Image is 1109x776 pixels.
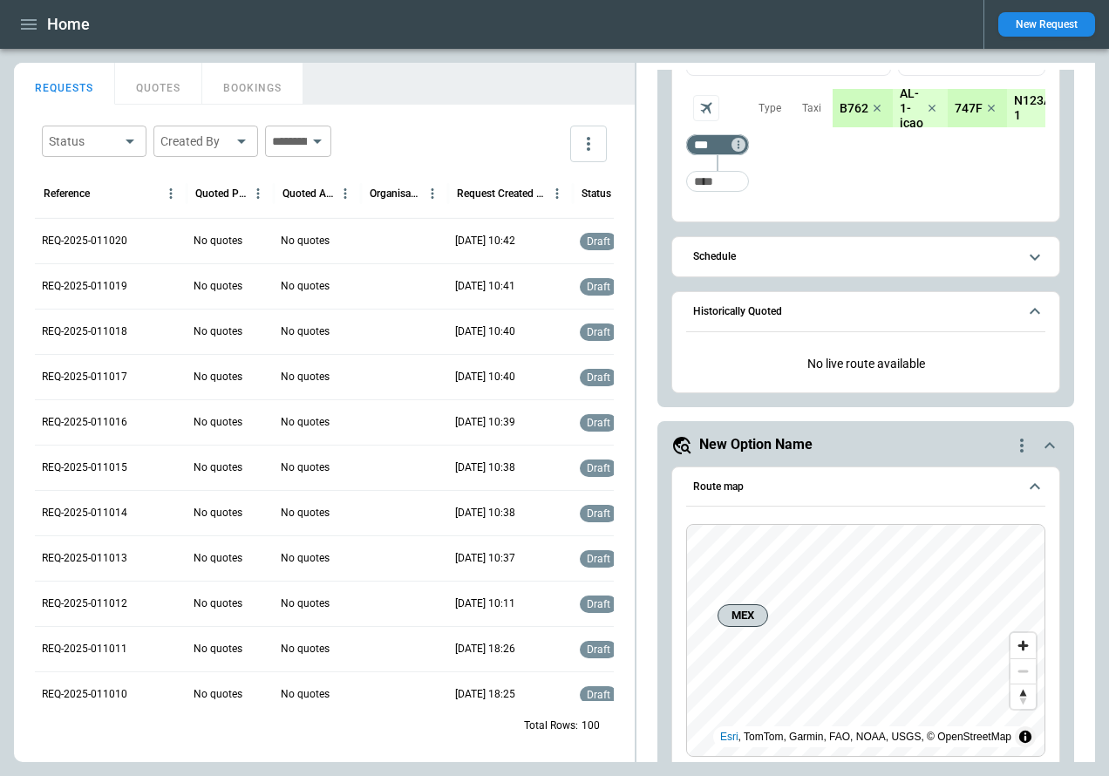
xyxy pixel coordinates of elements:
[194,687,242,702] p: No quotes
[833,89,1045,127] div: scrollable content
[455,324,515,339] p: 19/08/2025 10:40
[281,324,330,339] p: No quotes
[1010,658,1036,684] button: Zoom out
[455,370,515,385] p: 19/08/2025 10:40
[42,415,127,430] p: REQ-2025-011016
[455,596,515,611] p: 19/08/2025 10:11
[455,506,515,521] p: 19/08/2025 10:38
[455,234,515,248] p: 19/08/2025 10:42
[686,467,1045,507] button: Route map
[160,133,230,150] div: Created By
[42,234,127,248] p: REQ-2025-011020
[582,718,600,733] p: 100
[281,415,330,430] p: No quotes
[686,292,1045,332] button: Historically Quoted
[42,551,127,566] p: REQ-2025-011013
[583,553,614,565] span: draft
[281,460,330,475] p: No quotes
[42,279,127,294] p: REQ-2025-011019
[281,551,330,566] p: No quotes
[583,326,614,338] span: draft
[194,642,242,657] p: No quotes
[524,718,578,733] p: Total Rows:
[583,371,614,384] span: draft
[455,460,515,475] p: 19/08/2025 10:38
[194,506,242,521] p: No quotes
[115,63,202,105] button: QUOTES
[583,507,614,520] span: draft
[281,506,330,521] p: No quotes
[583,462,614,474] span: draft
[582,187,611,200] div: Status
[42,596,127,611] p: REQ-2025-011012
[42,460,127,475] p: REQ-2025-011015
[583,598,614,610] span: draft
[194,279,242,294] p: No quotes
[47,14,90,35] h1: Home
[44,187,90,200] div: Reference
[583,235,614,248] span: draft
[720,728,1011,745] div: , TomTom, Garmin, FAO, NOAA, USGS, © OpenStreetMap
[583,643,614,656] span: draft
[281,642,330,657] p: No quotes
[583,417,614,429] span: draft
[160,182,182,205] button: Reference column menu
[334,182,357,205] button: Quoted Aircraft column menu
[671,435,1060,456] button: New Option Namequote-option-actions
[194,460,242,475] p: No quotes
[686,343,1045,385] div: Historically Quoted
[686,171,749,192] div: Too short
[1010,684,1036,709] button: Reset bearing to north
[693,306,782,317] h6: Historically Quoted
[194,234,242,248] p: No quotes
[42,506,127,521] p: REQ-2025-011014
[1010,633,1036,658] button: Zoom in
[1011,435,1032,456] div: quote-option-actions
[998,12,1095,37] button: New Request
[699,435,813,454] h5: New Option Name
[42,642,127,657] p: REQ-2025-011011
[840,101,868,116] p: B762
[194,596,242,611] p: No quotes
[583,281,614,293] span: draft
[686,134,749,155] div: Too short
[194,370,242,385] p: No quotes
[1015,726,1036,747] summary: Toggle attribution
[281,370,330,385] p: No quotes
[455,642,515,657] p: 18/08/2025 18:26
[686,237,1045,276] button: Schedule
[14,63,115,105] button: REQUESTS
[570,126,607,162] button: more
[1014,93,1072,123] p: N123ABC-1
[282,187,334,200] div: Quoted Aircraft
[421,182,444,205] button: Organisation column menu
[457,187,546,200] div: Request Created At (UTC+03:00)
[370,187,421,200] div: Organisation
[281,596,330,611] p: No quotes
[202,63,303,105] button: BOOKINGS
[720,731,738,743] a: Esri
[42,687,127,702] p: REQ-2025-011010
[49,133,119,150] div: Status
[693,481,744,493] h6: Route map
[900,86,923,131] p: AL-1- icao
[802,101,821,116] p: Taxi
[693,251,736,262] h6: Schedule
[686,343,1045,385] p: No live route available
[247,182,269,205] button: Quoted Price column menu
[455,551,515,566] p: 19/08/2025 10:37
[693,95,719,121] span: Aircraft selection
[42,370,127,385] p: REQ-2025-011017
[759,101,781,116] p: Type
[195,187,247,200] div: Quoted Price
[281,279,330,294] p: No quotes
[194,324,242,339] p: No quotes
[194,551,242,566] p: No quotes
[687,525,1044,756] canvas: Map
[955,101,983,116] p: 747F
[281,687,330,702] p: No quotes
[42,324,127,339] p: REQ-2025-011018
[455,415,515,430] p: 19/08/2025 10:39
[455,279,515,294] p: 19/08/2025 10:41
[194,415,242,430] p: No quotes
